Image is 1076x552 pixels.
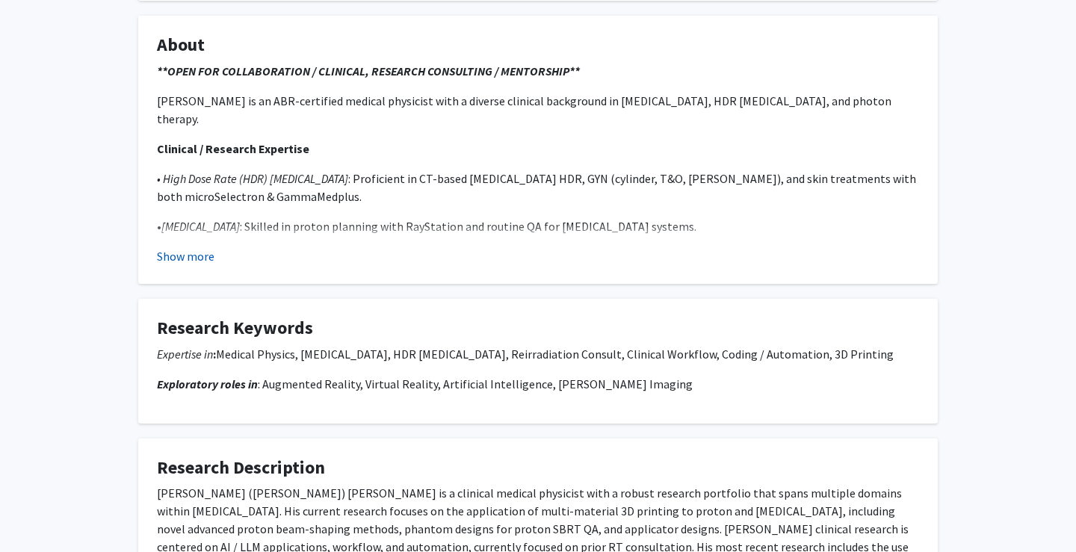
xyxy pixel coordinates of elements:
h4: About [157,34,919,56]
em: • High Dose Rate (HDR) [MEDICAL_DATA] [157,171,348,186]
h4: Research Keywords [157,317,919,339]
p: Medical Physics, [MEDICAL_DATA], HDR [MEDICAL_DATA], Reirradiation Consult, Clinical Workflow, Co... [157,345,919,363]
h4: Research Description [157,457,919,479]
iframe: Chat [11,485,64,541]
em: Exploratory roles in [157,376,258,391]
p: : Augmented Reality, Virtual Reality, Artificial Intelligence, [PERSON_NAME] Imaging [157,375,919,393]
p: • : Skilled in proton planning with RayStation and routine QA for [MEDICAL_DATA] systems. [157,217,919,235]
button: Show more [157,247,214,265]
span: [PERSON_NAME] is an ABR-certified medical physicist with a diverse clinical background in [MEDICA... [157,93,891,126]
strong: linical / Research Expertise [164,141,309,156]
p: : Proficient in CT-based [MEDICAL_DATA] HDR, GYN (cylinder, T&O, [PERSON_NAME]), and skin treatme... [157,170,919,205]
em: Expertise in [157,347,213,362]
em: [MEDICAL_DATA] [161,219,240,234]
em: **OPEN FOR COLLABORATION / CLINICAL, RESEARCH CONSULTING / MENTORSHIP** [157,63,580,78]
strong: : [213,347,216,362]
strong: C [157,141,164,156]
